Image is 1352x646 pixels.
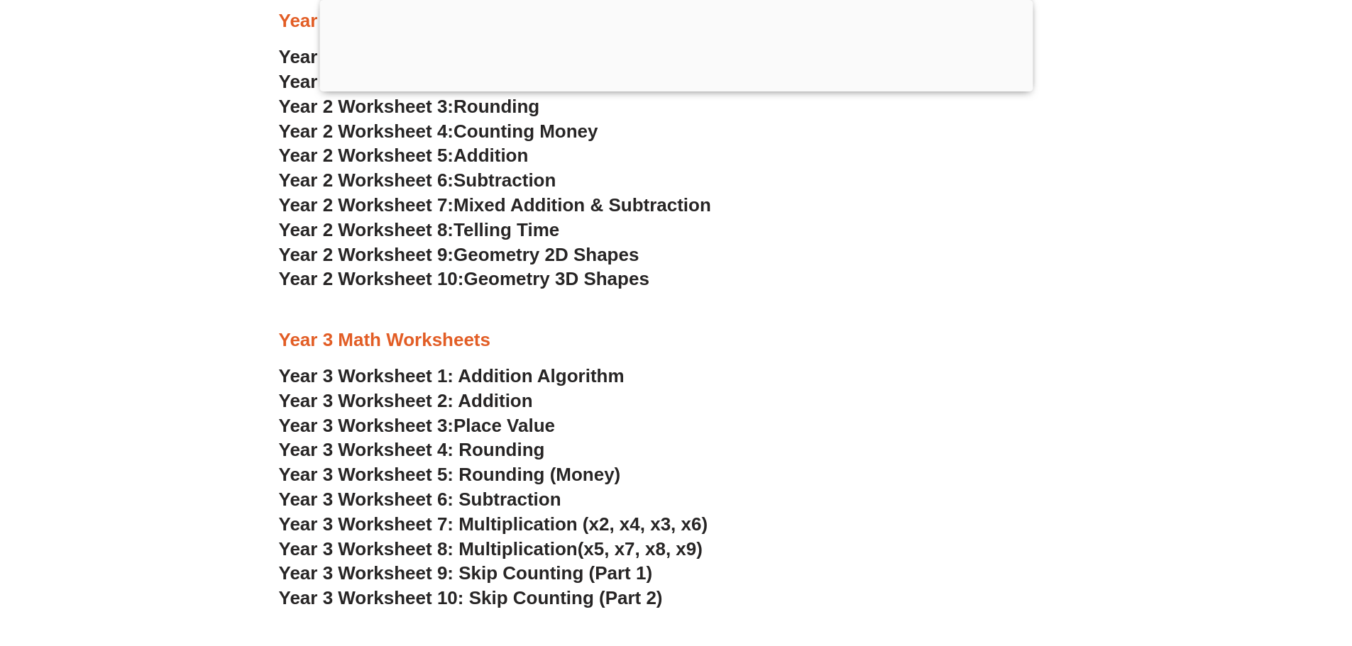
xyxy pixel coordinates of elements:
[279,219,560,240] a: Year 2 Worksheet 8:Telling Time
[279,194,711,216] a: Year 2 Worksheet 7:Mixed Addition & Subtraction
[279,169,556,191] a: Year 2 Worksheet 6:Subtraction
[279,121,454,142] span: Year 2 Worksheet 4:
[279,538,578,559] span: Year 3 Worksheet 8: Multiplication
[279,268,649,289] a: Year 2 Worksheet 10:Geometry 3D Shapes
[279,194,454,216] span: Year 2 Worksheet 7:
[279,169,454,191] span: Year 2 Worksheet 6:
[279,9,1074,33] h3: Year 2 Math Worksheets
[279,145,454,166] span: Year 2 Worksheet 5:
[454,96,539,117] span: Rounding
[454,145,528,166] span: Addition
[279,415,454,436] span: Year 3 Worksheet 3:
[279,219,454,240] span: Year 2 Worksheet 8:
[279,538,703,559] a: Year 3 Worksheet 8: Multiplication(x5, x7, x8, x9)
[279,587,663,608] a: Year 3 Worksheet 10: Skip Counting (Part 2)
[279,71,454,92] span: Year 2 Worksheet 2:
[279,46,579,67] a: Year 2 Worksheet 1:Skip Counting
[454,121,598,142] span: Counting Money
[463,268,649,289] span: Geometry 3D Shapes
[279,328,1074,352] h3: Year 3 Math Worksheets
[279,71,556,92] a: Year 2 Worksheet 2:Place Value
[279,464,621,485] a: Year 3 Worksheet 5: Rounding (Money)
[279,121,598,142] a: Year 2 Worksheet 4:Counting Money
[279,268,464,289] span: Year 2 Worksheet 10:
[454,415,555,436] span: Place Value
[279,439,545,460] a: Year 3 Worksheet 4: Rounding
[578,538,703,559] span: (x5, x7, x8, x9)
[279,390,533,411] a: Year 3 Worksheet 2: Addition
[279,513,708,535] a: Year 3 Worksheet 7: Multiplication (x2, x4, x3, x6)
[1116,486,1352,646] iframe: Chat Widget
[279,96,454,117] span: Year 2 Worksheet 3:
[279,489,561,510] a: Year 3 Worksheet 6: Subtraction
[279,415,556,436] a: Year 3 Worksheet 3:Place Value
[279,244,639,265] a: Year 2 Worksheet 9:Geometry 2D Shapes
[279,96,540,117] a: Year 2 Worksheet 3:Rounding
[454,219,559,240] span: Telling Time
[1116,486,1352,646] div: チャットウィジェット
[279,46,454,67] span: Year 2 Worksheet 1:
[279,365,625,386] a: Year 3 Worksheet 1: Addition Algorithm
[454,169,556,191] span: Subtraction
[279,244,454,265] span: Year 2 Worksheet 9:
[279,145,529,166] a: Year 2 Worksheet 5:Addition
[279,562,653,584] a: Year 3 Worksheet 9: Skip Counting (Part 1)
[454,194,711,216] span: Mixed Addition & Subtraction
[454,244,639,265] span: Geometry 2D Shapes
